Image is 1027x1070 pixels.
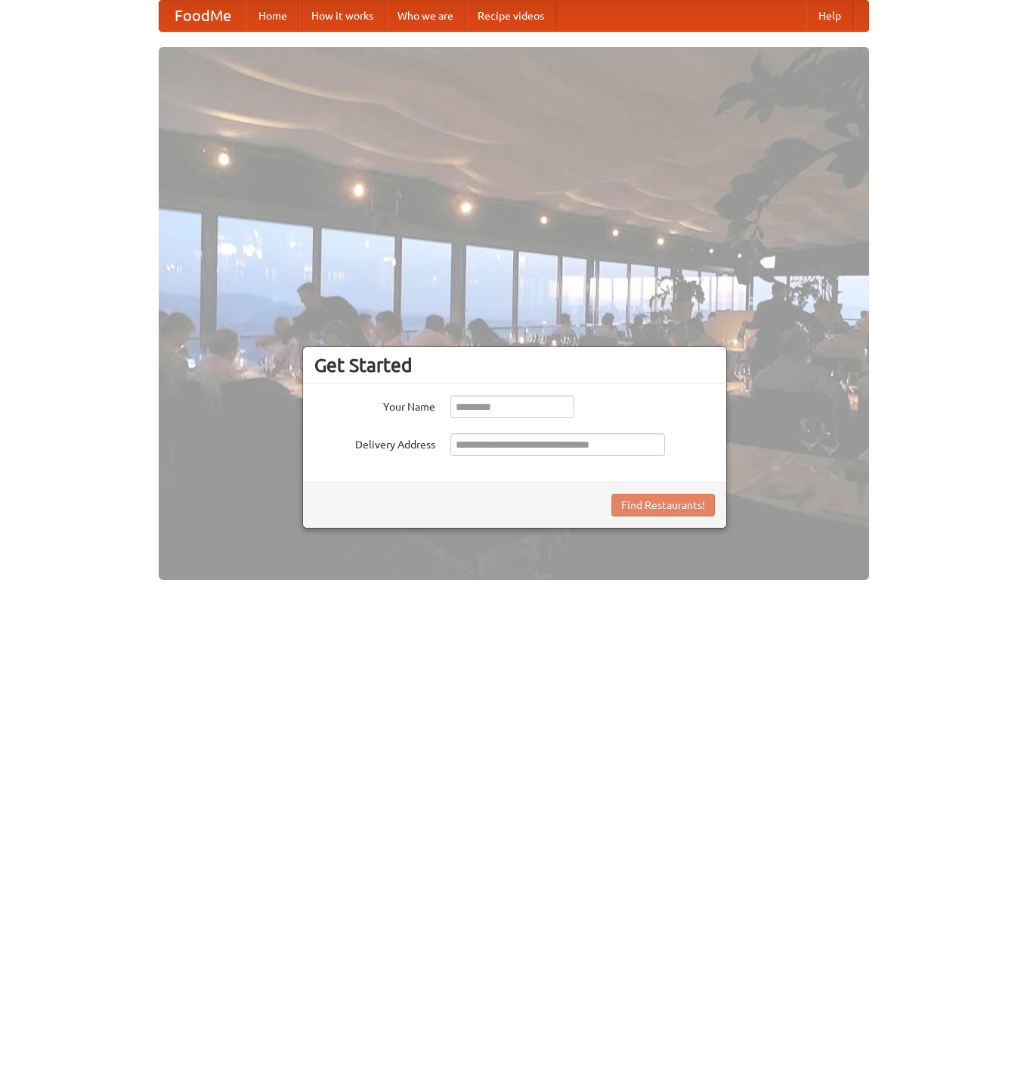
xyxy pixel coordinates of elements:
[611,494,715,516] button: Find Restaurants!
[314,433,435,452] label: Delivery Address
[466,1,556,31] a: Recipe videos
[299,1,385,31] a: How it works
[246,1,299,31] a: Home
[314,354,715,377] h3: Get Started
[806,1,853,31] a: Help
[314,395,435,414] label: Your Name
[159,1,246,31] a: FoodMe
[385,1,466,31] a: Who we are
